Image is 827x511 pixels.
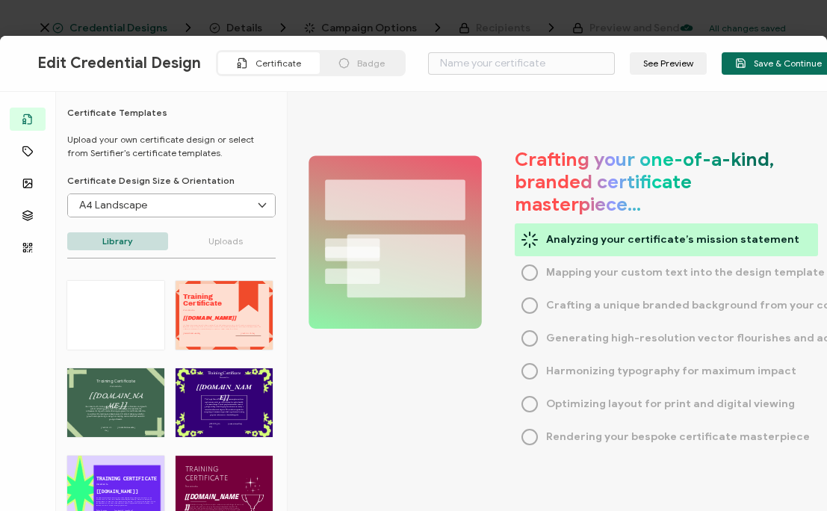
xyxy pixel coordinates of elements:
img: website_grey.svg [24,39,36,51]
div: Domain: [DOMAIN_NAME] [39,39,164,51]
iframe: Chat Widget [752,439,827,511]
span: Optimizing layout for print and digital viewing [546,393,795,415]
span: Harmonizing typography for maximum impact [546,360,796,383]
img: tab_domain_overview_orange.svg [40,87,52,99]
span: Analyzing your certificate’s mission statement [546,229,799,251]
span: Mapping your custom text into the design template [546,261,825,284]
p: Uploads [176,232,276,250]
span: Certificate [255,58,301,69]
span: Save & Continue [735,58,822,69]
p: Library [67,232,168,250]
p: Upload your own certificate design or select from Sertifier’s certificate templates. [67,133,276,160]
input: Select [68,194,275,217]
span: Edit Credential Design [37,54,201,72]
span: Badge [357,58,385,69]
h1: Crafting your one-of-a-kind, branded certificate masterpiece… [515,149,814,216]
img: tab_keywords_by_traffic_grey.svg [149,87,161,99]
img: logo_orange.svg [24,24,36,36]
button: See Preview [630,52,707,75]
div: Domain Overview [57,88,134,98]
div: Keywords by Traffic [165,88,252,98]
div: v 4.0.25 [42,24,73,36]
p: Certificate Design Size & Orientation [67,175,276,186]
input: Name your certificate [428,52,615,75]
h6: Certificate Templates [67,107,276,118]
span: Rendering your bespoke certificate masterpiece [546,426,810,448]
